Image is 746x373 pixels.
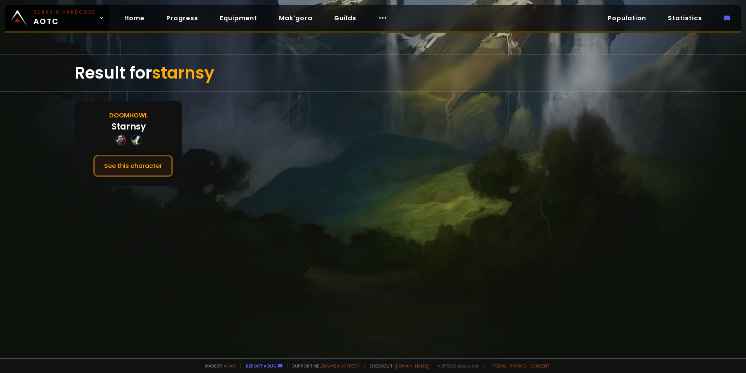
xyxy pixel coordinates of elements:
a: Equipment [214,10,263,26]
a: Guilds [328,10,363,26]
button: See this character [93,155,173,177]
a: Privacy [510,363,526,369]
a: Progress [160,10,204,26]
a: Consent [530,363,550,369]
div: Starnsy [112,120,146,133]
span: Made by [200,363,235,369]
a: Population [601,10,652,26]
a: Report a bug [246,363,276,369]
a: Home [118,10,151,26]
a: Classic HardcoreAOTC [5,5,109,31]
a: a fan [224,363,235,369]
a: Statistics [662,10,708,26]
a: Buy me a coffee [321,363,360,369]
span: Checkout [364,363,428,369]
a: [DOMAIN_NAME] [394,363,428,369]
a: Terms [492,363,507,369]
small: Classic Hardcore [33,9,96,16]
a: Mak'gora [273,10,319,26]
span: AOTC [33,9,96,27]
div: Doomhowl [109,110,148,120]
div: Result for [75,55,671,91]
span: v. d752d5 - production [433,363,479,369]
span: Support me, [287,363,360,369]
span: starnsy [152,61,214,84]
